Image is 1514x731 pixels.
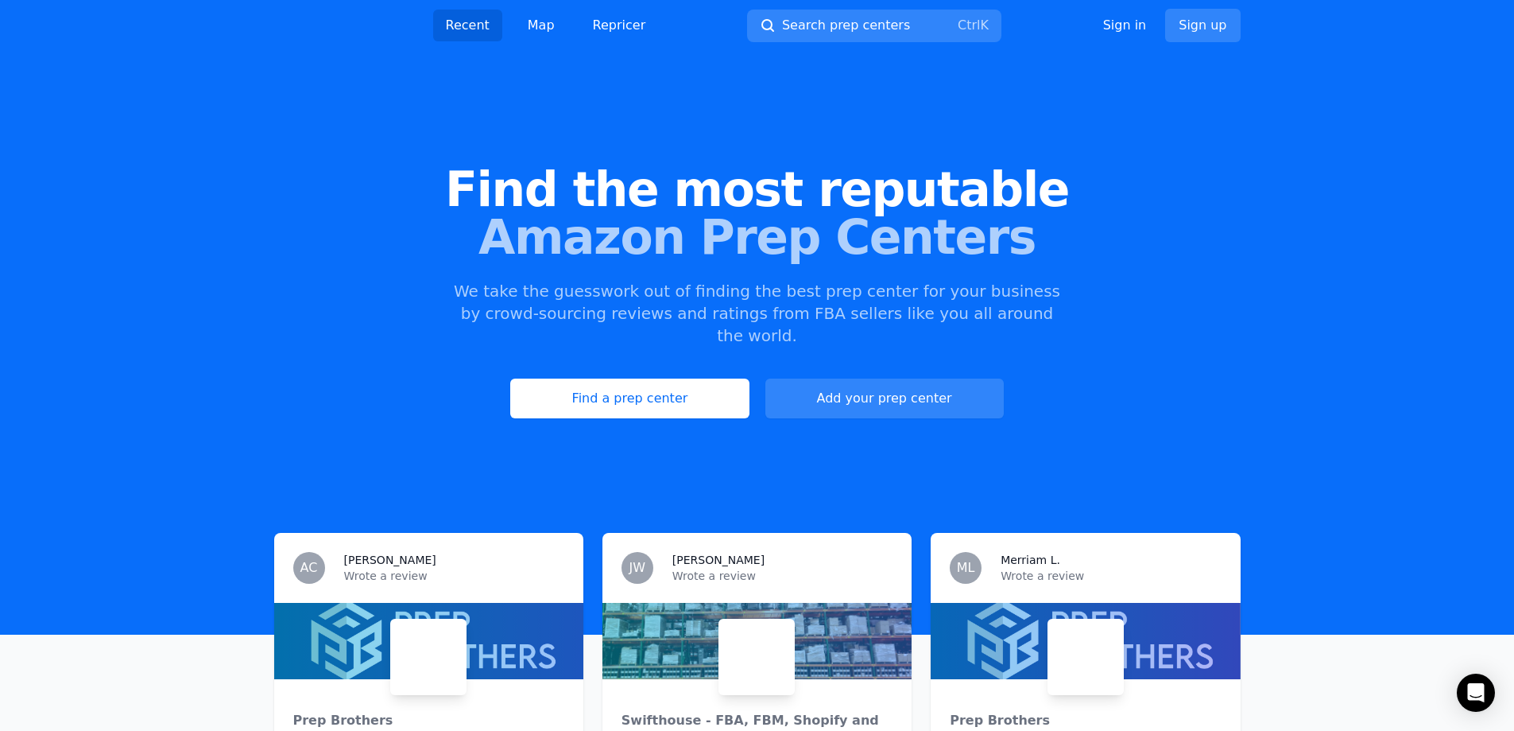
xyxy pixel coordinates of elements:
[958,17,980,33] kbd: Ctrl
[782,16,910,35] span: Search prep centers
[300,562,318,574] span: AC
[629,562,646,574] span: JW
[957,562,975,574] span: ML
[25,165,1489,213] span: Find the most reputable
[1001,552,1060,568] h3: Merriam L.
[1103,16,1147,35] a: Sign in
[1051,622,1121,692] img: Prep Brothers
[274,14,401,37] img: PrepCenter
[452,280,1063,347] p: We take the guesswork out of finding the best prep center for your business by crowd-sourcing rev...
[672,568,893,584] p: Wrote a review
[580,10,659,41] a: Repricer
[747,10,1001,42] button: Search prep centersCtrlK
[515,10,567,41] a: Map
[722,622,792,692] img: Swifthouse - FBA, FBM, Shopify and more
[433,10,502,41] a: Recent
[510,379,749,418] a: Find a prep center
[344,552,436,568] h3: [PERSON_NAME]
[672,552,765,568] h3: [PERSON_NAME]
[980,17,989,33] kbd: K
[344,568,564,584] p: Wrote a review
[1001,568,1221,584] p: Wrote a review
[1165,9,1240,42] a: Sign up
[293,711,564,730] div: Prep Brothers
[950,711,1221,730] div: Prep Brothers
[765,379,1004,418] a: Add your prep center
[1457,674,1495,712] div: Open Intercom Messenger
[25,213,1489,261] span: Amazon Prep Centers
[393,622,463,692] img: Prep Brothers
